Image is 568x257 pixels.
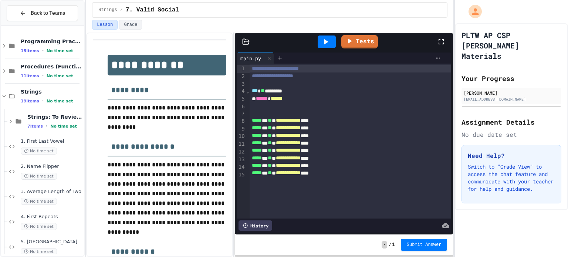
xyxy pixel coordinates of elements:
[468,163,555,193] p: Switch to "Grade View" to access the chat feature and communicate with your teacher for help and ...
[119,20,142,30] button: Grade
[237,53,274,64] div: main.py
[50,124,77,129] span: No time set
[42,73,44,79] span: •
[47,99,73,104] span: No time set
[392,242,395,248] span: 1
[237,81,246,88] div: 3
[237,148,246,156] div: 12
[246,88,250,94] span: Fold line
[21,223,57,230] span: No time set
[237,171,246,179] div: 15
[237,133,246,141] div: 10
[239,220,272,231] div: History
[237,54,265,62] div: main.py
[21,198,57,205] span: No time set
[237,65,246,73] div: 1
[21,148,57,155] span: No time set
[98,7,117,13] span: Strings
[537,227,561,250] iframe: chat widget
[21,138,82,145] span: 1. First Last Vowel
[237,141,246,148] div: 11
[21,48,39,53] span: 15 items
[31,9,65,17] span: Back to Teams
[42,98,44,104] span: •
[126,6,179,14] span: 7. Valid Social
[7,5,78,21] button: Back to Teams
[47,74,73,78] span: No time set
[461,130,561,139] div: No due date set
[401,239,447,251] button: Submit Answer
[47,48,73,53] span: No time set
[21,214,82,220] span: 4. First Repeats
[27,124,43,129] span: 7 items
[461,117,561,127] h2: Assignment Details
[389,242,391,248] span: /
[21,88,82,95] span: Strings
[382,241,387,248] span: -
[21,189,82,195] span: 3. Average Length of Two
[21,99,39,104] span: 19 items
[237,73,246,81] div: 2
[237,95,246,103] div: 5
[237,125,246,133] div: 9
[237,156,246,164] div: 13
[21,239,82,245] span: 5. [GEOGRAPHIC_DATA]
[237,88,246,95] div: 4
[464,97,559,102] div: [EMAIL_ADDRESS][DOMAIN_NAME]
[21,173,57,180] span: No time set
[461,30,561,61] h1: PLTW AP CSP [PERSON_NAME] Materials
[237,163,246,171] div: 14
[42,48,44,54] span: •
[407,242,442,248] span: Submit Answer
[237,110,246,118] div: 7
[21,74,39,78] span: 11 items
[92,20,118,30] button: Lesson
[21,38,82,45] span: Programming Practice
[27,114,82,120] span: Strings: To Reviews
[21,163,82,170] span: 2. Name Flipper
[341,35,378,48] a: Tests
[120,7,123,13] span: /
[461,3,484,20] div: My Account
[468,151,555,160] h3: Need Help?
[46,123,47,129] span: •
[507,195,561,227] iframe: chat widget
[237,118,246,125] div: 8
[21,248,57,255] span: No time set
[461,73,561,84] h2: Your Progress
[464,89,559,96] div: [PERSON_NAME]
[21,63,82,70] span: Procedures (Functions)
[237,103,246,111] div: 6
